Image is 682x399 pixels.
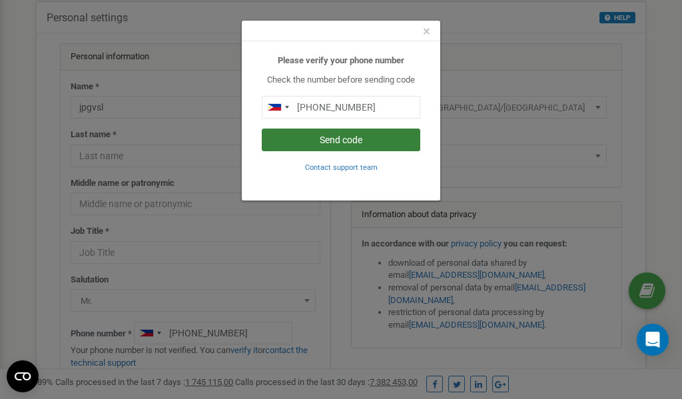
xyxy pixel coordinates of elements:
div: Telephone country code [262,97,293,118]
b: Please verify your phone number [278,55,404,65]
input: 0905 123 4567 [262,96,420,119]
small: Contact support team [305,163,378,172]
a: Contact support team [305,162,378,172]
button: Open CMP widget [7,360,39,392]
p: Check the number before sending code [262,74,420,87]
button: Send code [262,129,420,151]
div: Open Intercom Messenger [637,324,669,356]
span: × [423,23,430,39]
button: Close [423,25,430,39]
